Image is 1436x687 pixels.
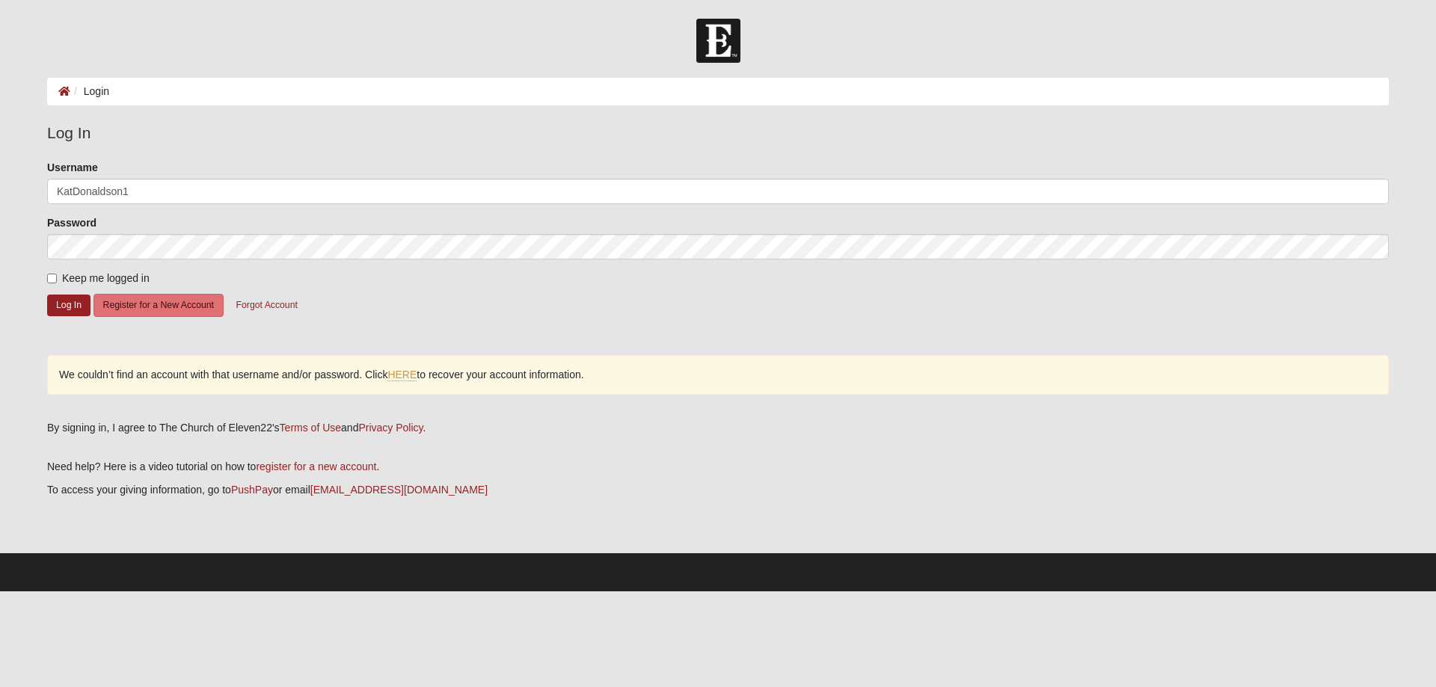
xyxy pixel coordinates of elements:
[47,160,98,175] label: Username
[696,19,740,63] img: Church of Eleven22 Logo
[47,482,1389,498] p: To access your giving information, go to or email
[47,121,1389,145] legend: Log In
[93,294,224,317] button: Register for a New Account
[387,369,417,381] a: HERE
[310,484,488,496] a: [EMAIL_ADDRESS][DOMAIN_NAME]
[62,272,150,284] span: Keep me logged in
[358,422,423,434] a: Privacy Policy
[256,460,376,472] a: register for a new account
[47,295,90,316] button: Log In
[280,422,341,434] a: Terms of Use
[231,484,273,496] a: PushPay
[47,215,96,230] label: Password
[47,420,1389,436] div: By signing in, I agree to The Church of Eleven22's and .
[47,459,1389,475] p: Need help? Here is a video tutorial on how to .
[47,355,1389,395] div: We couldn’t find an account with that username and/or password. Click to recover your account inf...
[70,84,109,99] li: Login
[227,294,307,317] button: Forgot Account
[47,274,57,283] input: Keep me logged in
